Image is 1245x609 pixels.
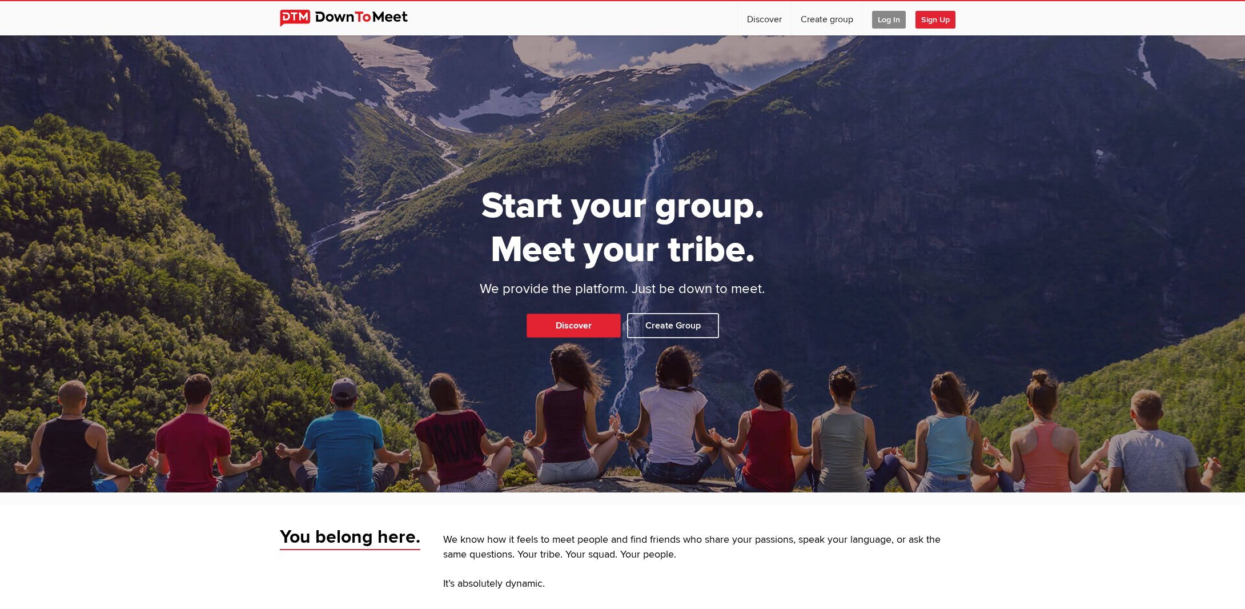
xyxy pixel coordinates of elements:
p: It’s absolutely dynamic. [443,576,965,592]
a: Log In [863,1,915,35]
a: Discover [738,1,791,35]
a: Create group [792,1,862,35]
p: We know how it feels to meet people and find friends who share your passions, speak your language... [443,532,965,563]
span: Log In [872,11,906,29]
img: DownToMeet [280,10,425,27]
span: Sign Up [915,11,955,29]
h1: Start your group. Meet your tribe. [437,184,808,272]
a: Create Group [627,313,719,338]
a: Sign Up [915,1,965,35]
a: Discover [527,314,621,338]
span: You belong here. [280,526,420,551]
